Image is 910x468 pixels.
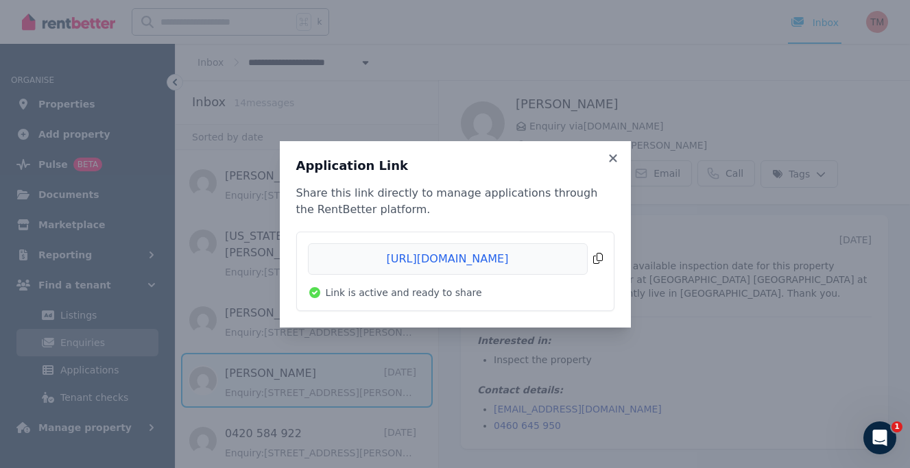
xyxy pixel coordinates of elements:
[326,286,482,299] span: Link is active and ready to share
[296,158,614,174] h3: Application Link
[891,421,902,432] span: 1
[308,243,603,275] button: [URL][DOMAIN_NAME]
[296,185,614,218] p: Share this link directly to manage applications through the RentBetter platform.
[863,421,896,454] iframe: Intercom live chat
